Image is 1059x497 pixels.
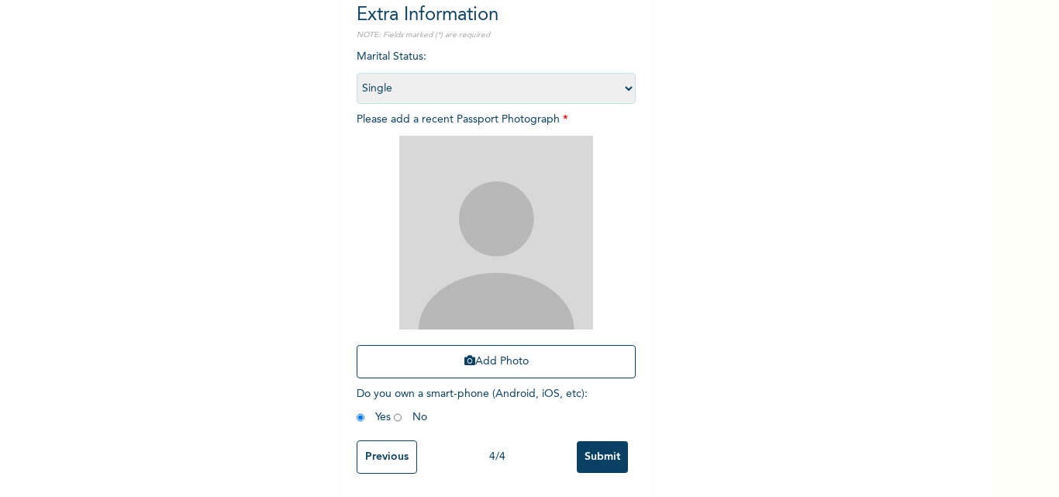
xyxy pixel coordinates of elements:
p: NOTE: Fields marked (*) are required [357,29,636,41]
button: Add Photo [357,345,636,378]
h2: Extra Information [357,2,636,29]
input: Previous [357,440,417,474]
span: Marital Status : [357,51,636,94]
img: Crop [399,136,593,330]
input: Submit [577,441,628,473]
span: Do you own a smart-phone (Android, iOS, etc) : Yes No [357,388,588,423]
span: Please add a recent Passport Photograph [357,114,636,386]
div: 4 / 4 [417,449,577,465]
